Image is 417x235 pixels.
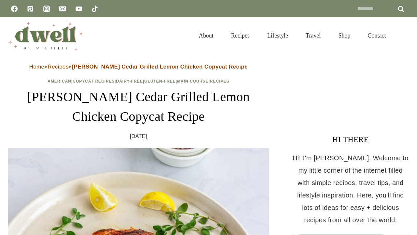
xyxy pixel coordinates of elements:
[292,133,409,145] h3: HI THERE
[48,79,229,84] span: | | | | |
[359,24,395,47] a: Contact
[190,24,395,47] nav: Primary Navigation
[292,152,409,226] p: Hi! I'm [PERSON_NAME]. Welcome to my little corner of the internet filled with simple recipes, tr...
[29,64,248,70] span: » »
[210,79,229,84] a: Recipes
[116,79,143,84] a: Dairy-Free
[190,24,222,47] a: About
[398,30,409,41] button: View Search Form
[24,2,37,15] a: Pinterest
[222,24,258,47] a: Recipes
[144,79,176,84] a: Gluten-Free
[130,132,147,141] time: [DATE]
[297,24,329,47] a: Travel
[8,2,21,15] a: Facebook
[177,79,208,84] a: Main Course
[8,87,269,126] h1: [PERSON_NAME] Cedar Grilled Lemon Chicken Copycat Recipe
[48,64,68,70] a: Recipes
[72,64,248,70] strong: [PERSON_NAME] Cedar Grilled Lemon Chicken Copycat Recipe
[258,24,297,47] a: Lifestyle
[88,2,101,15] a: TikTok
[8,21,83,51] img: DWELL by michelle
[73,79,115,84] a: Copycat Recipes
[56,2,69,15] a: Email
[329,24,359,47] a: Shop
[40,2,53,15] a: Instagram
[48,79,71,84] a: American
[72,2,85,15] a: YouTube
[29,64,45,70] a: Home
